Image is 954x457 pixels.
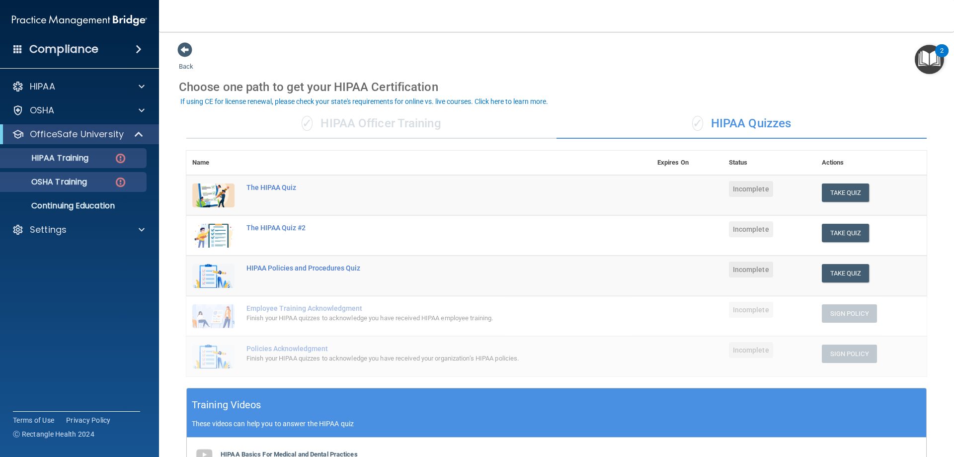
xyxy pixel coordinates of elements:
[246,183,602,191] div: The HIPAA Quiz
[729,181,773,197] span: Incomplete
[246,353,602,365] div: Finish your HIPAA quizzes to acknowledge you have received your organization’s HIPAA policies.
[186,109,556,139] div: HIPAA Officer Training
[822,264,870,282] button: Take Quiz
[816,151,927,175] th: Actions
[12,128,144,140] a: OfficeSafe University
[6,153,88,163] p: HIPAA Training
[192,396,261,414] h5: Training Videos
[12,224,145,236] a: Settings
[940,51,944,64] div: 2
[6,177,87,187] p: OSHA Training
[179,96,550,106] button: If using CE for license renewal, please check your state's requirements for online vs. live cours...
[29,42,98,56] h4: Compliance
[246,264,602,272] div: HIPAA Policies and Procedures Quiz
[246,345,602,353] div: Policies Acknowledgment
[729,302,773,318] span: Incomplete
[246,312,602,324] div: Finish your HIPAA quizzes to acknowledge you have received HIPAA employee training.
[179,51,193,70] a: Back
[6,201,142,211] p: Continuing Education
[12,104,145,116] a: OSHA
[302,116,313,131] span: ✓
[30,104,55,116] p: OSHA
[180,98,548,105] div: If using CE for license renewal, please check your state's requirements for online vs. live cours...
[186,151,240,175] th: Name
[822,345,877,363] button: Sign Policy
[822,304,877,323] button: Sign Policy
[114,176,127,188] img: danger-circle.6113f641.png
[822,224,870,242] button: Take Quiz
[729,342,773,358] span: Incomplete
[729,262,773,277] span: Incomplete
[66,415,111,425] a: Privacy Policy
[30,224,67,236] p: Settings
[114,152,127,165] img: danger-circle.6113f641.png
[246,304,602,312] div: Employee Training Acknowledgment
[12,81,145,92] a: HIPAA
[692,116,703,131] span: ✓
[179,73,934,101] div: Choose one path to get your HIPAA Certification
[192,420,921,428] p: These videos can help you to answer the HIPAA quiz
[13,429,94,439] span: Ⓒ Rectangle Health 2024
[651,151,723,175] th: Expires On
[822,183,870,202] button: Take Quiz
[30,81,55,92] p: HIPAA
[13,415,54,425] a: Terms of Use
[30,128,124,140] p: OfficeSafe University
[246,224,602,232] div: The HIPAA Quiz #2
[556,109,927,139] div: HIPAA Quizzes
[12,10,147,30] img: PMB logo
[729,221,773,237] span: Incomplete
[723,151,816,175] th: Status
[915,45,944,74] button: Open Resource Center, 2 new notifications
